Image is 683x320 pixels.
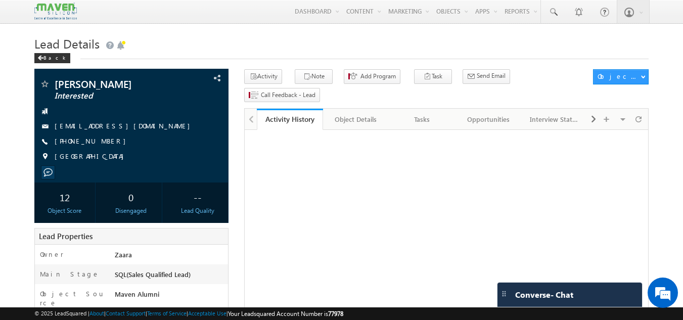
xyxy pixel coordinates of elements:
img: carter-drag [500,290,508,298]
a: Acceptable Use [188,310,226,316]
span: Add Program [360,72,396,81]
button: Object Actions [593,69,649,84]
button: Note [295,69,333,84]
label: Owner [40,250,64,259]
div: Disengaged [103,206,159,215]
button: Send Email [463,69,510,84]
span: Interested [55,91,174,101]
span: Zaara [115,250,132,259]
span: Lead Details [34,35,100,52]
button: Task [414,69,452,84]
a: Opportunities [456,109,522,130]
div: Opportunities [464,113,513,125]
a: Contact Support [106,310,146,316]
div: 12 [37,188,93,206]
a: Object Details [323,109,389,130]
a: [EMAIL_ADDRESS][DOMAIN_NAME] [55,121,195,130]
div: SQL(Sales Qualified Lead) [112,269,229,284]
div: Object Score [37,206,93,215]
div: -- [169,188,225,206]
span: Lead Properties [39,231,93,241]
div: Lead Quality [169,206,225,215]
label: Main Stage [40,269,100,279]
div: 0 [103,188,159,206]
div: Activity History [264,114,315,124]
span: Call Feedback - Lead [261,90,315,100]
a: Terms of Service [147,310,187,316]
span: [PHONE_NUMBER] [55,136,131,147]
span: Send Email [477,71,506,80]
a: Tasks [389,109,456,130]
span: 77978 [328,310,343,317]
a: Interview Status [522,109,588,130]
a: Activity History [257,109,323,130]
div: Back [34,53,70,63]
button: Activity [244,69,282,84]
span: [PERSON_NAME] [55,79,174,89]
div: Interview Status [530,113,579,125]
img: Custom Logo [34,3,77,20]
span: Your Leadsquared Account Number is [228,310,343,317]
span: [GEOGRAPHIC_DATA] [55,152,129,162]
button: Call Feedback - Lead [244,88,320,103]
div: Tasks [397,113,446,125]
a: About [89,310,104,316]
div: Object Details [331,113,380,125]
span: © 2025 LeadSquared | | | | | [34,309,343,318]
div: Maven Alumni [112,289,229,303]
button: Add Program [344,69,400,84]
label: Object Source [40,289,105,307]
div: Object Actions [598,72,641,81]
a: Back [34,53,75,61]
span: Converse - Chat [515,290,573,299]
